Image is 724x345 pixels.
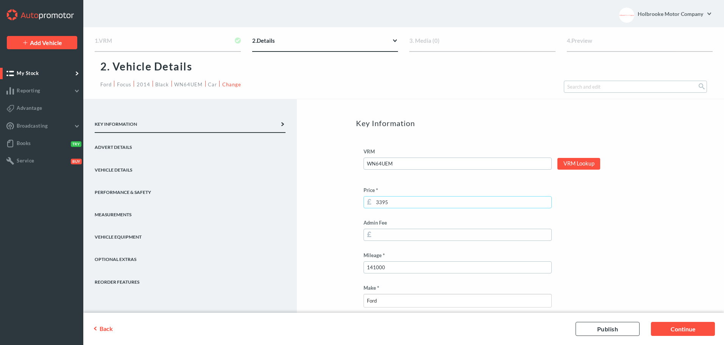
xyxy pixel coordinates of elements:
li: Black [153,81,172,87]
a: Holbrooke Motor Company [637,6,713,21]
iframe: Front Chat [26,311,59,343]
div: Preview [567,36,713,52]
a: Vehicle Details [95,156,286,178]
a: Key Information [95,110,286,133]
label: Price * [364,187,552,193]
a: Vehicle Equipment [95,223,286,245]
a: Change [222,81,241,87]
span: Books [17,140,31,146]
span: 3. [409,37,414,44]
div: Ford [367,297,377,304]
span: 4. [567,37,571,44]
button: Buy [69,158,80,164]
span: Add Vehicle [30,39,62,46]
span: Buy [71,159,82,164]
span: Service [17,158,34,164]
li: Ford [100,81,114,87]
span: Back [100,325,113,332]
span: Media (0) [415,37,440,44]
a: Measurements [95,200,286,223]
a: Publish [576,322,640,336]
a: Back [92,325,129,333]
span: 1. [95,37,99,44]
span: 2. [252,37,257,44]
span: My Stock [17,70,39,76]
p: 2. Vehicle Details [100,58,707,75]
div: Details [252,36,398,52]
label: Admin Fee [364,220,552,226]
input: Search and edit [564,81,707,93]
a: Performance & Safety [95,178,286,200]
li: car [206,81,220,87]
li: Focus [114,81,134,87]
span: Broadcasting [17,123,48,129]
a: Advert Details [95,133,286,155]
span: Advantage [17,105,42,111]
label: Make * [364,285,552,291]
a: Add Vehicle [7,36,77,49]
a: REORDER FEATURES [95,268,286,290]
div: Key Information [356,117,659,129]
button: Try [69,140,80,147]
label: VRM [364,148,552,155]
span: Reporting [17,87,41,94]
input: Submit [699,83,705,89]
li: 2014 [134,81,153,87]
label: Mileage * [364,252,552,258]
a: VRM Lookup [557,158,600,170]
li: WN64UEM [172,81,206,87]
a: Continue [651,322,715,336]
span: Try [71,141,81,147]
div: VRM [95,36,241,52]
a: Optional Extras [95,245,286,267]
